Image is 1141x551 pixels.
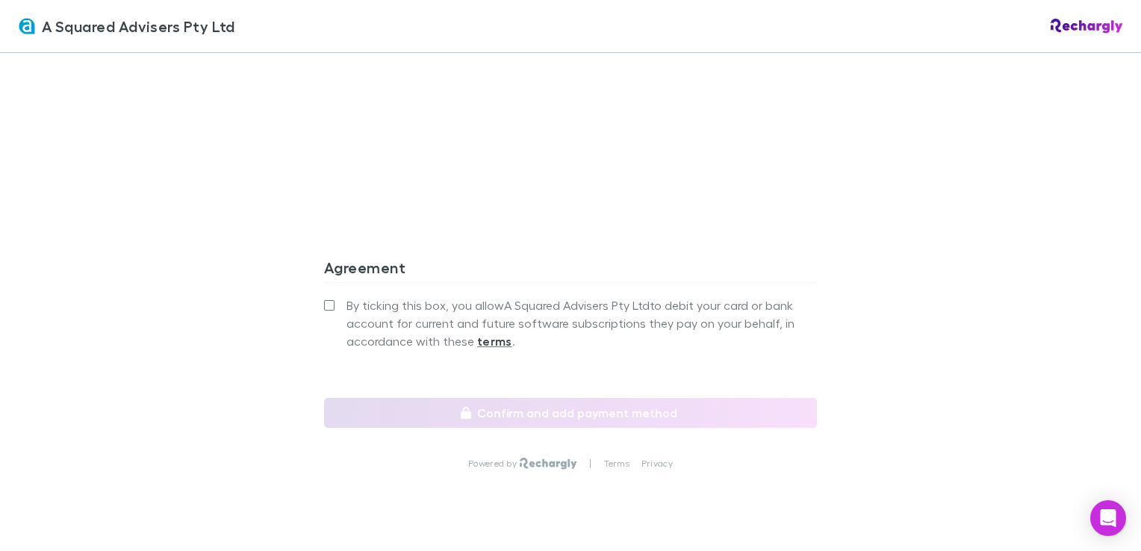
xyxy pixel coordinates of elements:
[346,296,817,350] span: By ticking this box, you allow A Squared Advisers Pty Ltd to debit your card or bank account for ...
[1051,19,1123,34] img: Rechargly Logo
[641,458,673,470] a: Privacy
[1090,500,1126,536] div: Open Intercom Messenger
[604,458,629,470] a: Terms
[18,17,36,35] img: A Squared Advisers Pty Ltd's Logo
[589,458,591,470] p: |
[468,458,520,470] p: Powered by
[324,398,817,428] button: Confirm and add payment method
[42,15,235,37] span: A Squared Advisers Pty Ltd
[477,334,512,349] strong: terms
[324,258,817,282] h3: Agreement
[520,458,577,470] img: Rechargly Logo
